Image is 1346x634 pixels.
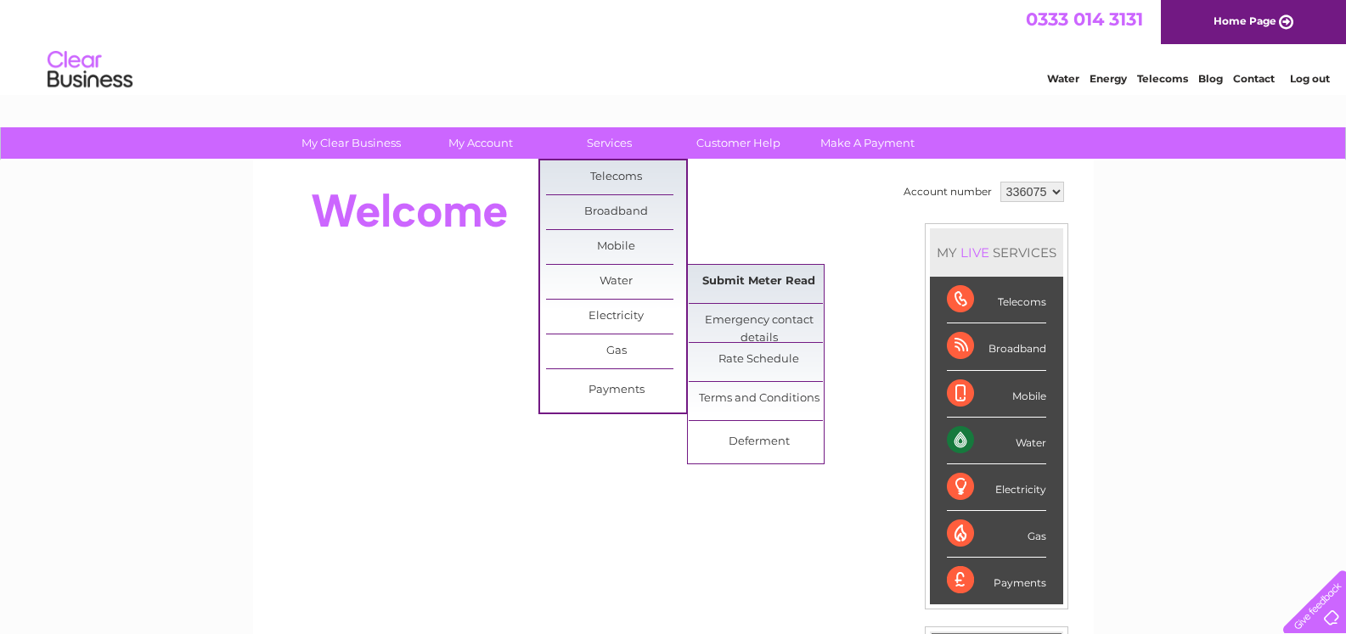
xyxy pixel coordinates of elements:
[957,244,993,261] div: LIVE
[1026,8,1143,30] a: 0333 014 3131
[947,277,1046,323] div: Telecoms
[689,425,829,459] a: Deferment
[947,371,1046,418] div: Mobile
[546,265,686,299] a: Water
[947,323,1046,370] div: Broadband
[1198,72,1223,85] a: Blog
[930,228,1063,277] div: MY SERVICES
[689,265,829,299] a: Submit Meter Read
[947,511,1046,558] div: Gas
[1290,72,1330,85] a: Log out
[546,373,686,407] a: Payments
[689,382,829,416] a: Terms and Conditions
[47,44,133,96] img: logo.png
[1137,72,1188,85] a: Telecoms
[947,558,1046,603] div: Payments
[546,195,686,229] a: Broadband
[668,127,808,159] a: Customer Help
[539,127,679,159] a: Services
[1047,72,1079,85] a: Water
[689,304,829,338] a: Emergency contact details
[546,160,686,194] a: Telecoms
[797,127,938,159] a: Make A Payment
[281,127,421,159] a: My Clear Business
[899,177,996,206] td: Account number
[546,300,686,334] a: Electricity
[947,464,1046,511] div: Electricity
[1090,72,1127,85] a: Energy
[546,334,686,368] a: Gas
[947,418,1046,464] div: Water
[689,343,829,377] a: Rate Schedule
[410,127,550,159] a: My Account
[546,230,686,264] a: Mobile
[1233,72,1275,85] a: Contact
[273,9,1075,82] div: Clear Business is a trading name of Verastar Limited (registered in [GEOGRAPHIC_DATA] No. 3667643...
